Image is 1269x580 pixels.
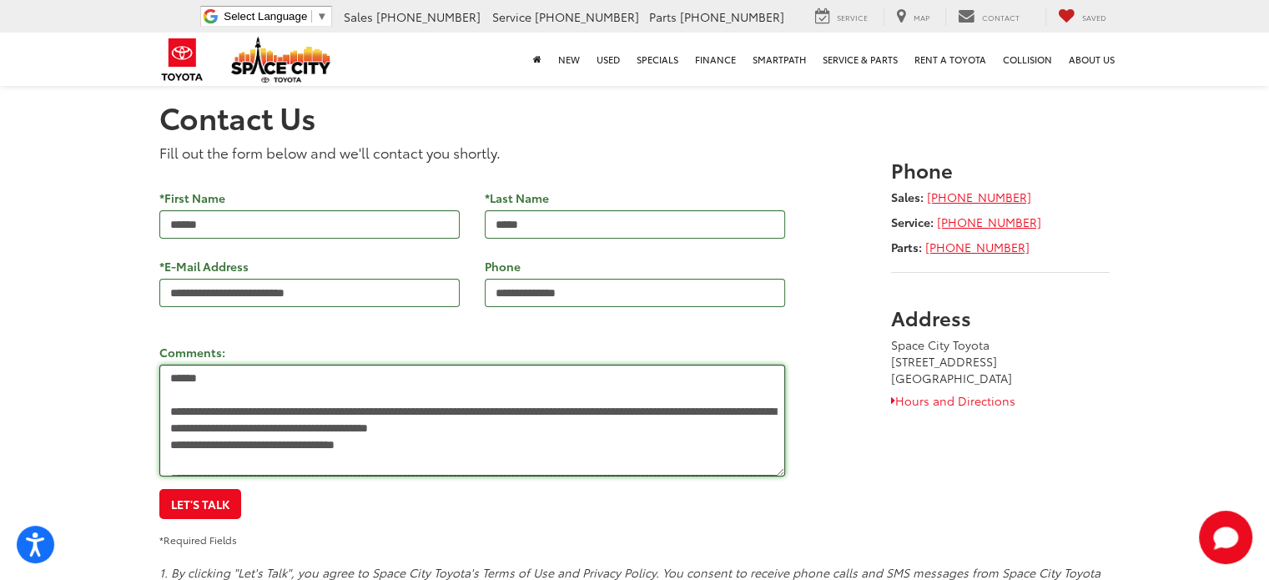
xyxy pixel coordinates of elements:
button: Toggle Chat Window [1199,511,1252,564]
a: Map [884,8,942,26]
label: *First Name [159,189,225,206]
a: [PHONE_NUMBER] [925,239,1030,255]
a: Specials [628,33,687,86]
small: *Required Fields [159,532,237,547]
img: Toyota [151,33,214,87]
span: Sales [344,8,373,25]
a: Select Language​ [224,10,327,23]
a: Contact [945,8,1032,26]
strong: Parts: [891,239,922,255]
h1: Contact Us [159,100,1110,134]
label: *Last Name [485,189,549,206]
a: Home [525,33,550,86]
a: Collision [995,33,1060,86]
button: Let's Talk [159,489,241,519]
span: Saved [1082,12,1106,23]
span: ​ [311,10,312,23]
label: *E-Mail Address [159,258,249,275]
a: SmartPath [744,33,814,86]
a: Hours and Directions [891,392,1015,409]
span: Service [837,12,868,23]
a: My Saved Vehicles [1045,8,1119,26]
span: Map [914,12,929,23]
span: [PHONE_NUMBER] [680,8,784,25]
svg: Start Chat [1199,511,1252,564]
a: Service [803,8,880,26]
label: Phone [485,258,521,275]
a: New [550,33,588,86]
address: Space City Toyota [STREET_ADDRESS] [GEOGRAPHIC_DATA] [891,336,1110,386]
a: Finance [687,33,744,86]
label: Comments: [159,344,225,361]
strong: Service: [891,214,934,230]
a: Rent a Toyota [906,33,995,86]
a: Used [588,33,628,86]
a: [PHONE_NUMBER] [937,214,1041,230]
span: Service [492,8,531,25]
a: Service & Parts [814,33,906,86]
h3: Phone [891,159,1110,180]
h3: Address [891,306,1110,328]
span: Contact [982,12,1020,23]
span: Parts [649,8,677,25]
span: ▼ [316,10,327,23]
a: [PHONE_NUMBER] [927,189,1031,205]
img: Space City Toyota [231,37,331,83]
span: [PHONE_NUMBER] [376,8,481,25]
span: [PHONE_NUMBER] [535,8,639,25]
a: About Us [1060,33,1123,86]
p: Fill out the form below and we'll contact you shortly. [159,142,785,162]
span: Select Language [224,10,307,23]
strong: Sales: [891,189,924,205]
